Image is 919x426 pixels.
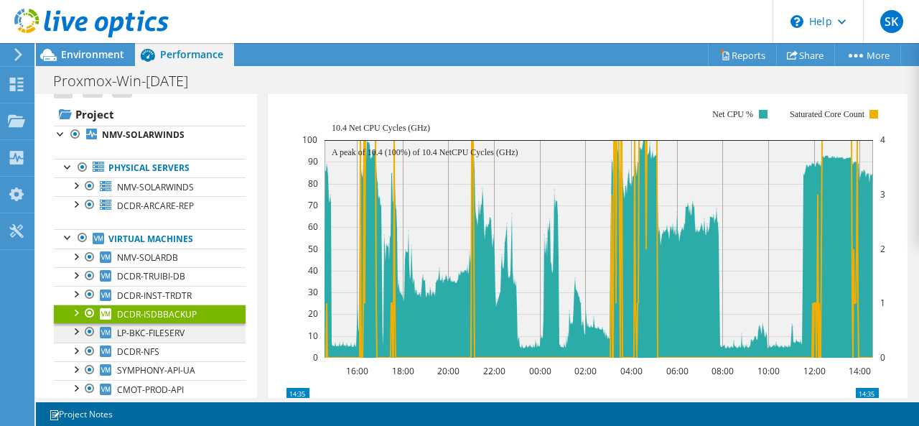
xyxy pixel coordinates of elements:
a: Share [776,44,835,66]
text: 4 [880,134,885,146]
a: Physical Servers [54,159,246,177]
a: Project [54,103,246,126]
text: 22:00 [482,365,505,377]
span: DCDR-ARCARE-REP [117,200,194,212]
text: 80 [308,177,318,190]
svg: \n [790,15,803,28]
text: 1 [880,297,885,309]
text: 40 [308,264,318,277]
a: NMV-SOLARWINDS [54,126,246,144]
span: CMOT-PROD-API [117,384,184,396]
a: NMV-SOLARWINDS [54,177,246,196]
text: 0 [313,351,318,364]
text: 20 [308,307,318,320]
text: 02:00 [574,365,596,377]
a: NMV-SOLARDB [54,249,246,267]
text: 14:00 [848,365,870,377]
span: Environment [61,47,124,61]
text: Saturated Core Count [790,109,865,119]
span: DCDR-NFS [117,346,159,358]
text: 2 [880,243,885,255]
a: DCDR-INST-TRDTR [54,286,246,305]
a: DCDR-ARCARE-REP [54,196,246,215]
a: Virtual Machines [54,229,246,248]
text: 10.4 Net CPU Cycles (GHz) [332,123,430,133]
text: 0 [880,351,885,364]
span: NMV-SOLARWINDS [117,181,194,193]
text: 60 [308,221,318,233]
text: 16:00 [345,365,368,377]
a: CMOT-PROD-API [54,380,246,399]
span: SYMPHONY-API-UA [117,364,195,376]
span: LP-BKC-FILESERV [117,327,185,339]
a: SYMPHONY-API-UA [54,361,246,380]
span: DCDR-INST-TRDTR [117,290,192,302]
text: 3 [880,188,885,200]
text: 12:00 [803,365,825,377]
a: DCDR-TRUIBI-DB [54,267,246,286]
text: 08:00 [711,365,733,377]
b: NMV-SOLARWINDS [102,129,185,141]
h1: Proxmox-Win-[DATE] [47,73,210,89]
text: Net CPU % [712,109,753,119]
text: 70 [308,199,318,211]
a: More [834,44,901,66]
a: DCDR-ISDBBACKUP [54,305,246,323]
span: DCDR-ISDBBACKUP [117,308,197,320]
text: 06:00 [666,365,688,377]
text: 100 [302,134,317,146]
text: 50 [308,243,318,255]
text: 18:00 [391,365,414,377]
text: 90 [308,155,318,167]
text: 30 [308,286,318,298]
text: 10 [308,330,318,342]
text: 20:00 [437,365,459,377]
a: LP-BKC-FILESERV [54,323,246,342]
a: DCDR-NFS [54,343,246,361]
text: 04:00 [620,365,642,377]
span: NMV-SOLARDB [117,251,178,264]
text: 10:00 [757,365,779,377]
text: 00:00 [528,365,551,377]
text: A peak of 10.4 (100%) of 10.4 NetCPU Cycles (GHz) [332,147,518,157]
span: Performance [160,47,223,61]
span: SK [880,10,903,33]
a: Project Notes [39,405,123,423]
a: Reports [708,44,777,66]
span: DCDR-TRUIBI-DB [117,270,185,282]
